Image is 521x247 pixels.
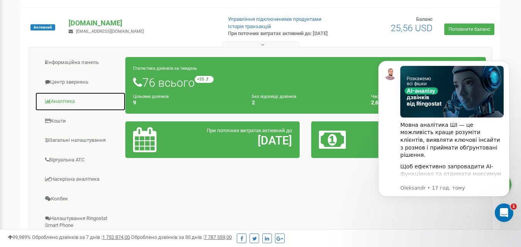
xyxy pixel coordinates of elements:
span: При поточних витратах активний до [207,128,292,133]
a: Наскрізна аналітика [35,170,126,189]
a: Налаштування Ringostat Smart Phone [35,209,126,235]
small: +25 [195,76,214,83]
h1: 76 всього [133,76,478,89]
span: Активний [30,24,55,30]
a: Поповнити баланс [444,24,494,35]
iframe: Intercom notifications повідомлення [367,49,521,226]
a: Центр звернень [35,73,126,92]
a: Інформаційна панель [35,53,126,72]
small: Статистика дзвінків за тиждень [133,66,197,71]
u: 7 787 559,00 [204,234,232,240]
small: Без відповіді дзвінків [252,94,296,99]
h4: 9 [133,100,240,106]
u: 1 752 874,00 [102,234,130,240]
h2: [DATE] [190,134,292,147]
span: Оброблено дзвінків за 7 днів : [32,234,130,240]
a: Управління підключеними продуктами [228,16,322,22]
p: [DOMAIN_NAME] [69,18,215,28]
small: Цільових дзвінків [133,94,169,99]
span: 99,989% [8,234,31,240]
span: Оброблено дзвінків за 30 днів : [131,234,232,240]
h4: 2 [252,100,359,106]
span: [EMAIL_ADDRESS][DOMAIN_NAME] [76,29,144,34]
iframe: Intercom live chat [495,203,513,222]
a: Віртуальна АТС [35,151,126,170]
a: Загальні налаштування [35,131,126,150]
span: 25,56 USD [391,23,433,34]
p: При поточних витратах активний до: [DATE] [228,30,335,37]
span: 1 [511,203,517,210]
a: Кошти [35,112,126,131]
a: Колбек [35,190,126,208]
a: Аналiтика [35,92,126,111]
a: Історія транзакцій [228,24,271,29]
span: Баланс [416,16,433,22]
